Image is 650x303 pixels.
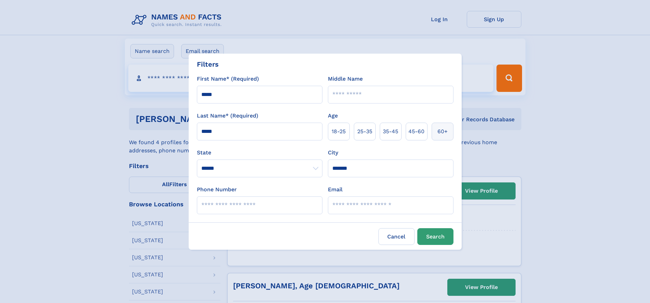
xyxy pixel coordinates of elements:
label: Email [328,185,343,194]
label: First Name* (Required) [197,75,259,83]
label: Age [328,112,338,120]
div: Filters [197,59,219,69]
span: 25‑35 [357,127,372,136]
label: City [328,149,338,157]
span: 60+ [437,127,448,136]
span: 45‑60 [408,127,424,136]
span: 18‑25 [332,127,346,136]
label: Cancel [378,228,415,245]
label: Last Name* (Required) [197,112,258,120]
label: State [197,149,322,157]
span: 35‑45 [383,127,398,136]
button: Search [417,228,453,245]
label: Phone Number [197,185,237,194]
label: Middle Name [328,75,363,83]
